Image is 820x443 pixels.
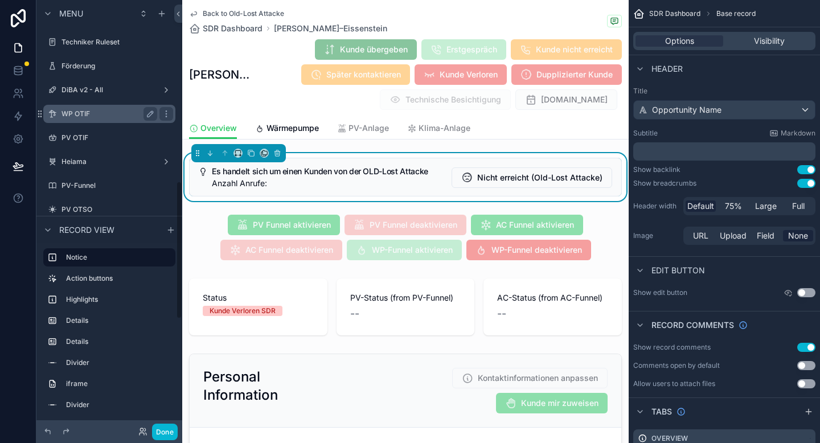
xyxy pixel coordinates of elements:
[66,337,171,346] label: Details
[43,33,175,51] a: Techniker Ruleset
[189,23,263,34] a: SDR Dashboard
[66,274,171,283] label: Action buttons
[200,122,237,134] span: Overview
[66,253,166,262] label: Notice
[61,85,157,95] label: DiBA v2 - All
[633,129,658,138] label: Subtitle
[633,202,679,211] label: Header width
[212,167,442,175] h5: Es handelt sich um einen Kunden von der OLD-Lost Attacke
[255,118,319,141] a: Wärmepumpe
[754,35,785,47] span: Visibility
[266,122,319,134] span: Wärmepumpe
[43,153,175,171] a: Heiama
[755,200,777,212] span: Large
[687,200,714,212] span: Default
[203,23,263,34] span: SDR Dashboard
[43,105,175,123] a: WP OTIF
[337,118,389,141] a: PV-Anlage
[633,231,679,240] label: Image
[781,129,815,138] span: Markdown
[720,230,747,241] span: Upload
[788,230,808,241] span: None
[633,100,815,120] button: Opportunity Name
[59,224,114,235] span: Record view
[649,9,700,18] span: SDR Dashboard
[716,9,756,18] span: Base record
[59,8,83,19] span: Menu
[61,61,173,71] label: Förderung
[66,358,171,367] label: Divider
[633,87,815,96] label: Title
[61,109,153,118] label: WP OTIF
[407,118,470,141] a: Klima-Anlage
[665,35,694,47] span: Options
[792,200,805,212] span: Full
[66,295,171,304] label: Highlights
[66,316,171,325] label: Details
[43,129,175,147] a: PV OTIF
[66,400,171,409] label: Divider
[651,265,705,276] span: Edit button
[61,205,173,214] label: PV OTSO
[348,122,389,134] span: PV-Anlage
[757,230,774,241] span: Field
[419,122,470,134] span: Klima-Anlage
[274,23,387,34] a: [PERSON_NAME]–Eissenstein
[43,57,175,75] a: Förderung
[61,133,173,142] label: PV OTIF
[152,424,178,440] button: Done
[651,63,683,75] span: Header
[61,38,173,47] label: Techniker Ruleset
[43,200,175,219] a: PV OTSO
[633,165,680,174] div: Show backlink
[769,129,815,138] a: Markdown
[633,288,687,297] label: Show edit button
[693,230,708,241] span: URL
[189,118,237,140] a: Overview
[66,379,171,388] label: iframe
[633,142,815,161] div: scrollable content
[36,243,182,420] div: scrollable content
[43,81,175,99] a: DiBA v2 - All
[633,361,720,370] div: Comments open by default
[633,179,696,188] div: Show breadcrumbs
[189,67,255,83] h1: [PERSON_NAME]–Eissenstein
[652,104,721,116] span: Opportunity Name
[43,177,175,195] a: PV-Funnel
[452,167,612,188] button: Nicht erreicht (Old-Lost Attacke)
[203,9,284,18] span: Back to Old-Lost Attacke
[212,178,267,188] span: Anzahl Anrufe:
[189,9,284,18] a: Back to Old-Lost Attacke
[61,181,173,190] label: PV-Funnel
[725,200,742,212] span: 75%
[61,157,157,166] label: Heiama
[651,319,734,331] span: Record comments
[651,406,672,417] span: Tabs
[633,343,711,352] div: Show record comments
[477,172,602,183] span: Nicht erreicht (Old-Lost Attacke)
[633,379,715,388] div: Allow users to attach files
